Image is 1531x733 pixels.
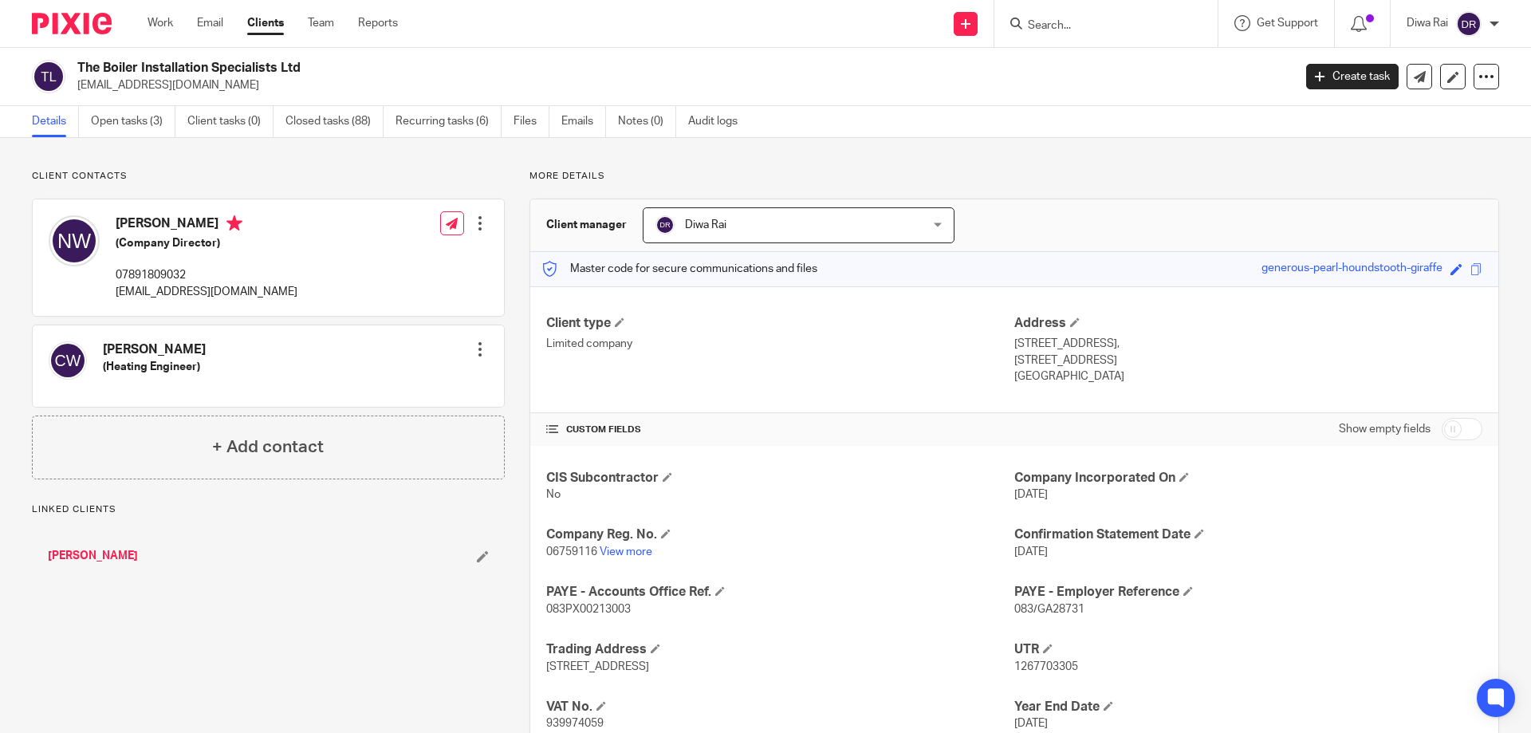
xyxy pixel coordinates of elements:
[116,215,297,235] h4: [PERSON_NAME]
[1014,718,1048,729] span: [DATE]
[1014,584,1482,601] h4: PAYE - Employer Reference
[546,604,631,615] span: 083PX00213003
[542,261,817,277] p: Master code for secure communications and files
[48,548,138,564] a: [PERSON_NAME]
[561,106,606,137] a: Emails
[655,215,675,234] img: svg%3E
[103,341,206,358] h4: [PERSON_NAME]
[212,435,324,459] h4: + Add contact
[546,424,1014,436] h4: CUSTOM FIELDS
[1014,699,1482,715] h4: Year End Date
[1014,315,1482,332] h4: Address
[1261,260,1442,278] div: generous-pearl-houndstooth-giraffe
[77,60,1041,77] h2: The Boiler Installation Specialists Ltd
[529,170,1499,183] p: More details
[116,284,297,300] p: [EMAIL_ADDRESS][DOMAIN_NAME]
[546,489,561,500] span: No
[32,60,65,93] img: svg%3E
[1407,15,1448,31] p: Diwa Rai
[103,359,206,375] h5: (Heating Engineer)
[1257,18,1318,29] span: Get Support
[546,718,604,729] span: 939974059
[1014,470,1482,487] h4: Company Incorporated On
[1014,641,1482,658] h4: UTR
[1014,353,1482,368] p: [STREET_ADDRESS]
[1456,11,1482,37] img: svg%3E
[32,170,505,183] p: Client contacts
[247,15,284,31] a: Clients
[308,15,334,31] a: Team
[1014,604,1084,615] span: 083/GA28731
[1014,526,1482,543] h4: Confirmation Statement Date
[514,106,549,137] a: Files
[546,546,597,558] span: 06759116
[116,267,297,283] p: 07891809032
[546,217,627,233] h3: Client manager
[226,215,242,231] i: Primary
[546,526,1014,543] h4: Company Reg. No.
[1014,546,1048,558] span: [DATE]
[187,106,274,137] a: Client tasks (0)
[197,15,223,31] a: Email
[618,106,676,137] a: Notes (0)
[32,13,112,34] img: Pixie
[546,661,649,672] span: [STREET_ADDRESS]
[1014,489,1048,500] span: [DATE]
[49,341,87,380] img: svg%3E
[546,641,1014,658] h4: Trading Address
[91,106,175,137] a: Open tasks (3)
[32,106,79,137] a: Details
[1014,368,1482,384] p: [GEOGRAPHIC_DATA]
[688,106,750,137] a: Audit logs
[396,106,502,137] a: Recurring tasks (6)
[685,219,726,231] span: Diwa Rai
[1306,64,1399,89] a: Create task
[1014,336,1482,352] p: [STREET_ADDRESS],
[148,15,173,31] a: Work
[285,106,384,137] a: Closed tasks (88)
[32,503,505,516] p: Linked clients
[546,336,1014,352] p: Limited company
[358,15,398,31] a: Reports
[546,699,1014,715] h4: VAT No.
[49,215,100,266] img: svg%3E
[1339,421,1431,437] label: Show empty fields
[600,546,652,558] a: View more
[116,235,297,251] h5: (Company Director)
[546,470,1014,487] h4: CIS Subcontractor
[546,315,1014,332] h4: Client type
[546,584,1014,601] h4: PAYE - Accounts Office Ref.
[77,77,1282,93] p: [EMAIL_ADDRESS][DOMAIN_NAME]
[1026,19,1170,33] input: Search
[1014,661,1078,672] span: 1267703305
